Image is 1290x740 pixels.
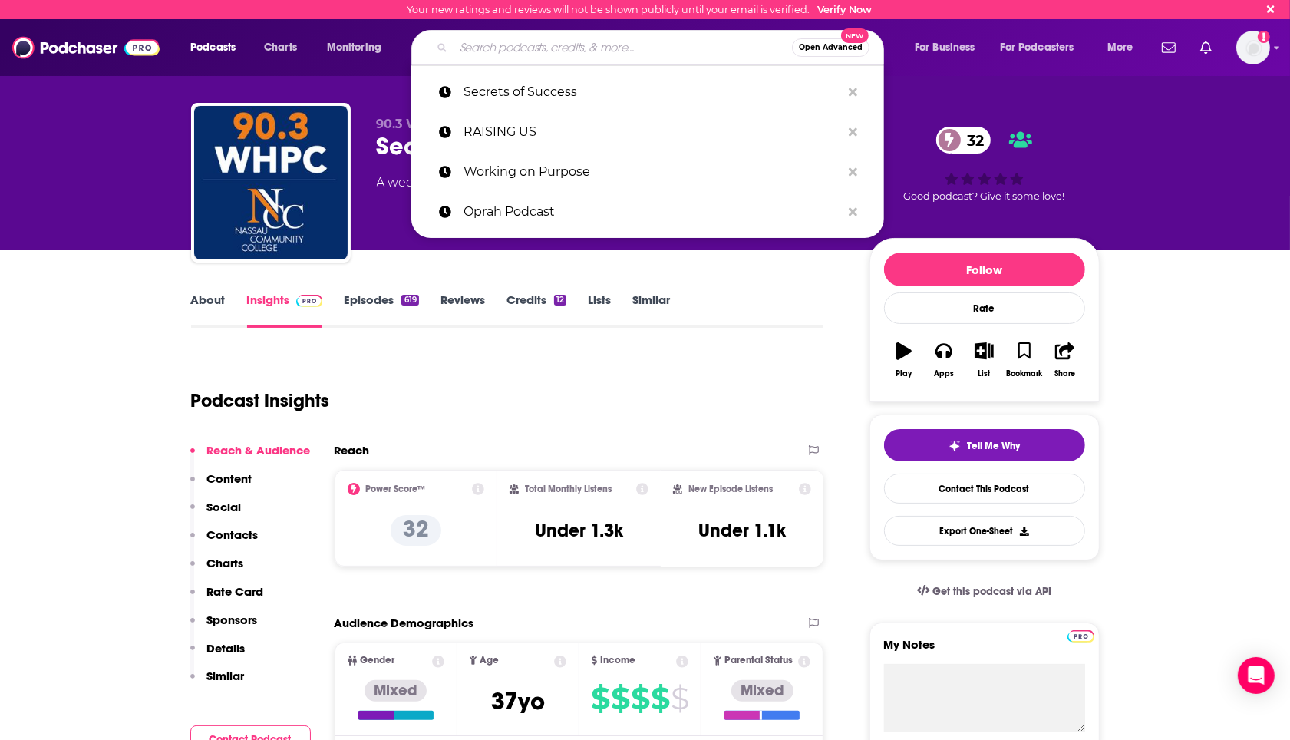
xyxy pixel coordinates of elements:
[869,117,1100,212] div: 32Good podcast? Give it some love!
[464,152,841,192] p: Working on Purpose
[1236,31,1270,64] button: Show profile menu
[817,4,872,15] a: Verify Now
[464,112,841,152] p: RAISING US
[525,484,612,494] h2: Total Monthly Listens
[884,332,924,388] button: Play
[1001,37,1074,58] span: For Podcasters
[949,440,961,452] img: tell me why sparkle
[1156,35,1182,61] a: Show notifications dropdown
[407,4,872,15] div: Your new ratings and reviews will not be shown publicly until your email is verified.
[480,656,499,666] span: Age
[952,127,991,154] span: 32
[207,613,258,627] p: Sponsors
[361,656,395,666] span: Gender
[631,686,649,711] span: $
[884,516,1085,546] button: Export One-Sheet
[401,295,418,306] div: 619
[194,106,348,259] img: Secrets of Success
[1107,37,1133,58] span: More
[377,117,450,131] span: 90.3 WHPC
[991,35,1097,60] button: open menu
[391,515,441,546] p: 32
[1236,31,1270,64] span: Logged in as kevinscottsmith
[554,295,566,306] div: 12
[932,585,1051,598] span: Get this podcast via API
[698,519,786,542] h3: Under 1.1k
[491,686,545,716] span: 37 yo
[207,471,252,486] p: Content
[731,680,793,702] div: Mixed
[792,38,869,57] button: Open AdvancedNew
[365,680,427,702] div: Mixed
[411,72,884,112] a: Secrets of Success
[296,295,323,307] img: Podchaser Pro
[884,253,1085,286] button: Follow
[915,37,975,58] span: For Business
[1006,369,1042,378] div: Bookmark
[884,292,1085,324] div: Rate
[190,471,252,500] button: Content
[884,429,1085,461] button: tell me why sparkleTell Me Why
[1044,332,1084,388] button: Share
[335,443,370,458] h2: Reach
[207,500,242,514] p: Social
[924,332,964,388] button: Apps
[905,573,1064,610] a: Get this podcast via API
[535,519,623,542] h3: Under 1.3k
[1097,35,1153,60] button: open menu
[936,127,991,154] a: 32
[1238,657,1275,694] div: Open Intercom Messenger
[964,332,1004,388] button: List
[327,37,381,58] span: Monitoring
[588,292,611,328] a: Lists
[180,35,256,60] button: open menu
[1054,369,1075,378] div: Share
[190,556,244,584] button: Charts
[190,500,242,528] button: Social
[411,192,884,232] a: Oprah Podcast
[190,669,245,697] button: Similar
[335,616,474,630] h2: Audience Demographics
[316,35,401,60] button: open menu
[264,37,297,58] span: Charts
[884,637,1085,664] label: My Notes
[967,440,1020,452] span: Tell Me Why
[440,292,485,328] a: Reviews
[191,389,330,412] h1: Podcast Insights
[688,484,773,494] h2: New Episode Listens
[190,443,311,471] button: Reach & Audience
[366,484,426,494] h2: Power Score™
[190,527,259,556] button: Contacts
[191,292,226,328] a: About
[464,72,841,112] p: Secrets of Success
[978,369,991,378] div: List
[411,112,884,152] a: RAISING US
[190,641,246,669] button: Details
[1236,31,1270,64] img: User Profile
[254,35,306,60] a: Charts
[207,641,246,656] p: Details
[1258,31,1270,43] svg: Email not verified
[611,686,629,711] span: $
[454,35,792,60] input: Search podcasts, credits, & more...
[411,152,884,192] a: Working on Purpose
[506,292,566,328] a: Credits12
[904,35,995,60] button: open menu
[377,173,646,192] div: A weekly podcast
[190,584,264,613] button: Rate Card
[426,30,899,65] div: Search podcasts, credits, & more...
[934,369,954,378] div: Apps
[591,686,609,711] span: $
[799,44,863,51] span: Open Advanced
[904,190,1065,202] span: Good podcast? Give it some love!
[651,686,669,711] span: $
[247,292,323,328] a: InsightsPodchaser Pro
[464,192,841,232] p: Oprah Podcast
[896,369,912,378] div: Play
[207,669,245,683] p: Similar
[207,527,259,542] p: Contacts
[1194,35,1218,61] a: Show notifications dropdown
[12,33,160,62] img: Podchaser - Follow, Share and Rate Podcasts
